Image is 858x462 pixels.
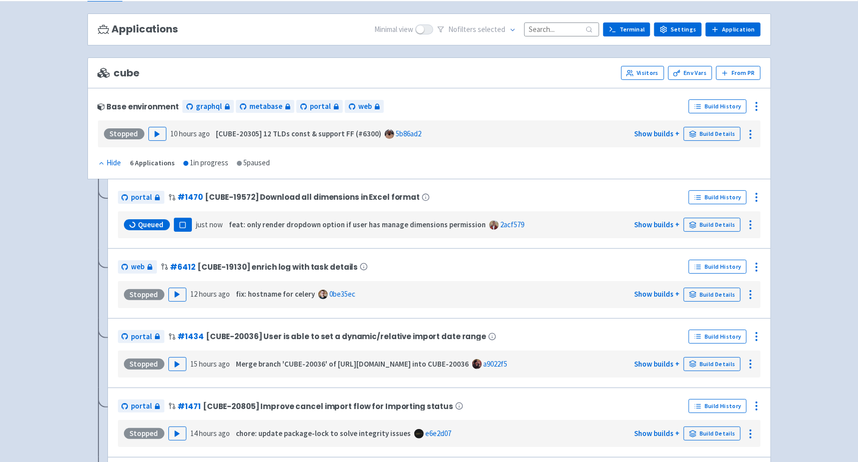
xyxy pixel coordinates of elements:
button: From PR [716,66,761,80]
a: Settings [654,22,702,36]
a: web [118,260,157,274]
a: web [345,100,384,113]
span: Queued [138,220,164,230]
div: Stopped [124,359,164,370]
a: Build Details [684,427,741,441]
button: Hide [98,157,122,169]
div: 6 Applications [130,157,175,169]
div: 5 paused [237,157,270,169]
a: Env Vars [668,66,712,80]
a: Build History [689,260,747,274]
a: e6e2d07 [425,429,451,438]
a: metabase [236,100,294,113]
a: #6412 [170,262,195,272]
input: Search... [524,22,599,36]
a: portal [118,191,164,204]
time: 14 hours ago [190,429,230,438]
a: #1434 [178,331,204,342]
a: Build Details [684,288,741,302]
strong: [CUBE-20305] 12 TLDs const & support FF (#6300) [216,129,381,138]
div: Hide [98,157,121,169]
a: Visitors [621,66,664,80]
a: Terminal [603,22,650,36]
strong: Merge branch 'CUBE-20036' of [URL][DOMAIN_NAME] into CUBE-20036 [236,359,469,369]
span: metabase [249,101,282,112]
span: cube [98,67,139,79]
a: Show builds + [634,129,680,138]
a: #1470 [178,192,203,202]
a: a9022f5 [483,359,507,369]
a: graphql [182,100,234,113]
strong: feat: only render dropdown option if user has manage dimensions permission [229,220,486,229]
a: Show builds + [634,429,680,438]
span: [CUBE-20805] Improve cancel import flow for Importing status [203,402,453,411]
time: 12 hours ago [190,289,230,299]
a: Build Details [684,127,741,141]
button: Play [168,427,186,441]
a: Show builds + [634,359,680,369]
span: portal [131,192,152,203]
span: graphql [196,101,222,112]
a: portal [296,100,343,113]
div: Stopped [104,128,144,139]
div: Base environment [98,102,179,111]
a: Show builds + [634,220,680,229]
strong: fix: hostname for celery [236,289,315,299]
a: Build Details [684,357,741,371]
div: Stopped [124,428,164,439]
button: Play [148,127,166,141]
a: Build History [689,399,747,413]
div: Stopped [124,289,164,300]
span: selected [478,24,505,34]
span: portal [131,331,152,343]
span: No filter s [448,24,505,35]
button: Play [168,357,186,371]
a: portal [118,330,164,344]
time: just now [196,220,223,229]
span: Minimal view [374,24,413,35]
button: Play [168,288,186,302]
a: portal [118,400,164,413]
a: #1471 [178,401,201,412]
button: Pause [174,218,192,232]
a: Build Details [684,218,741,232]
span: portal [131,401,152,412]
div: 1 in progress [183,157,229,169]
a: Build History [689,190,747,204]
strong: chore: update package-lock to solve integrity issues [236,429,411,438]
a: Build History [689,99,747,113]
span: [CUBE-19572] Download all dimensions in Excel format [205,193,420,201]
a: Application [706,22,760,36]
span: portal [310,101,331,112]
time: 10 hours ago [170,129,210,138]
span: [CUBE-19130] enrich log with task details [197,263,358,271]
span: web [358,101,372,112]
h3: Applications [98,23,178,35]
a: 0be35ec [329,289,355,299]
span: web [131,261,145,273]
span: [CUBE-20036] User is able to set a dynamic/relative import date range [206,332,486,341]
a: Show builds + [634,289,680,299]
a: Build History [689,330,747,344]
a: 2acf579 [500,220,524,229]
time: 15 hours ago [190,359,230,369]
a: 5b86ad2 [396,129,421,138]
